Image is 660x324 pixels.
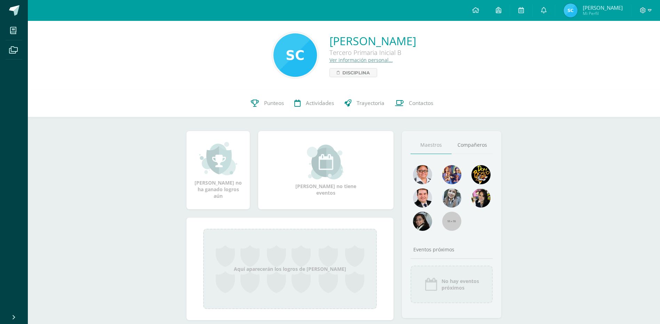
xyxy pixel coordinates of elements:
[471,165,491,184] img: 29fc2a48271e3f3676cb2cb292ff2552.png
[413,188,432,208] img: 79570d67cb4e5015f1d97fde0ec62c05.png
[289,89,339,117] a: Actividades
[471,188,491,208] img: ddcb7e3f3dd5693f9a3e043a79a89297.png
[442,212,461,231] img: 55x55
[413,212,432,231] img: 6377130e5e35d8d0020f001f75faf696.png
[329,48,416,57] div: Tercero Primaria Inicial B
[329,33,416,48] a: [PERSON_NAME]
[583,10,623,16] span: Mi Perfil
[442,188,461,208] img: 45bd7986b8947ad7e5894cbc9b781108.png
[329,68,377,77] a: Disciplina
[193,141,243,199] div: [PERSON_NAME] no ha ganado logros aún
[357,99,384,107] span: Trayectoria
[411,136,452,154] a: Maestros
[329,57,393,63] a: Ver información personal...
[307,145,345,179] img: event_small.png
[199,141,237,176] img: achievement_small.png
[273,33,317,77] img: f3c7b6693e4d657d3b1b8ca066a06c89.png
[442,165,461,184] img: 88256b496371d55dc06d1c3f8a5004f4.png
[339,89,390,117] a: Trayectoria
[306,99,334,107] span: Actividades
[390,89,438,117] a: Contactos
[409,99,433,107] span: Contactos
[342,68,370,77] span: Disciplina
[291,145,361,196] div: [PERSON_NAME] no tiene eventos
[564,3,578,17] img: c311e47252d4917f4918501df26b23e9.png
[413,165,432,184] img: e4a2b398b348778d3cab6ec528db8ad3.png
[411,246,493,253] div: Eventos próximos
[452,136,493,154] a: Compañeros
[442,278,479,291] span: No hay eventos próximos
[583,4,623,11] span: [PERSON_NAME]
[246,89,289,117] a: Punteos
[203,229,377,309] div: Aquí aparecerán los logros de [PERSON_NAME]
[424,277,438,291] img: event_icon.png
[264,99,284,107] span: Punteos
